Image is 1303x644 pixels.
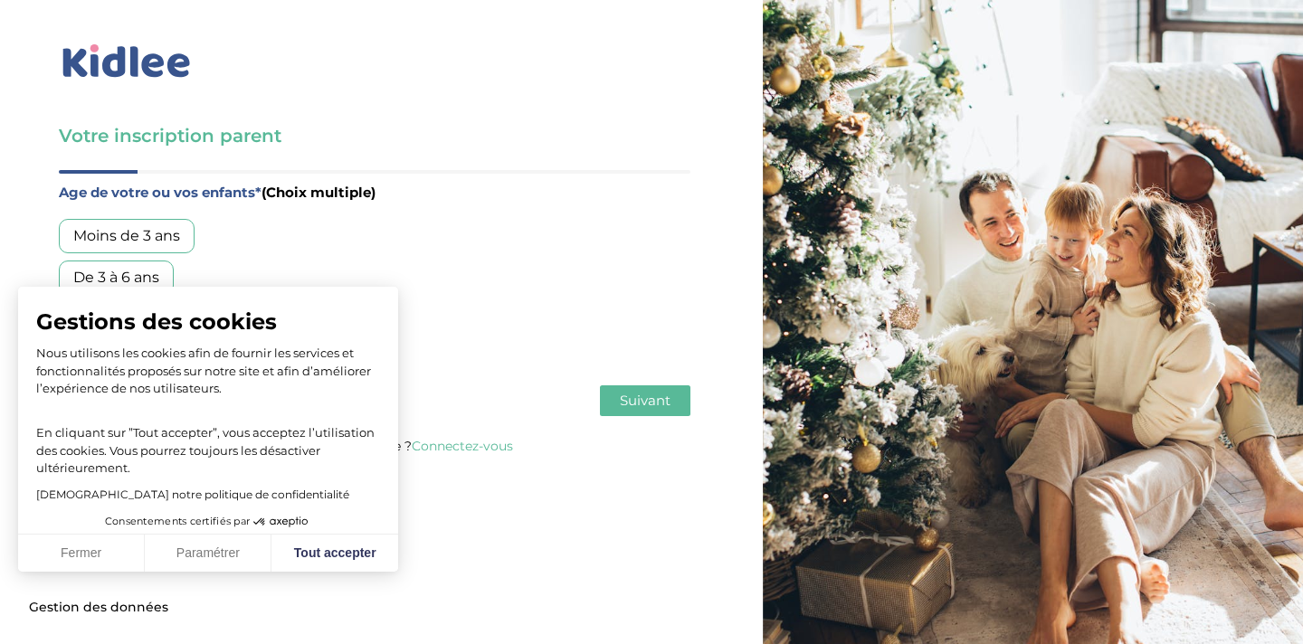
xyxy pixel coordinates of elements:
[253,495,308,549] svg: Axeptio
[29,600,168,616] span: Gestion des données
[271,535,398,573] button: Tout accepter
[36,308,380,336] span: Gestions des cookies
[412,438,513,454] a: Connectez-vous
[59,41,195,82] img: logo_kidlee_bleu
[262,184,376,201] span: (Choix multiple)
[59,219,195,253] div: Moins de 3 ans
[96,510,320,534] button: Consentements certifiés par
[36,488,349,501] a: [DEMOGRAPHIC_DATA] notre politique de confidentialité
[36,407,380,478] p: En cliquant sur ”Tout accepter”, vous acceptez l’utilisation des cookies. Vous pourrez toujours l...
[59,260,174,295] div: De 3 à 6 ans
[18,535,145,573] button: Fermer
[18,589,179,627] button: Fermer le widget sans consentement
[59,181,690,204] label: Age de votre ou vos enfants*
[36,345,380,398] p: Nous utilisons les cookies afin de fournir les services et fonctionnalités proposés sur notre sit...
[105,516,250,526] span: Consentements certifiés par
[145,535,271,573] button: Paramétrer
[620,392,671,409] span: Suivant
[59,123,690,148] h3: Votre inscription parent
[600,385,690,416] button: Suivant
